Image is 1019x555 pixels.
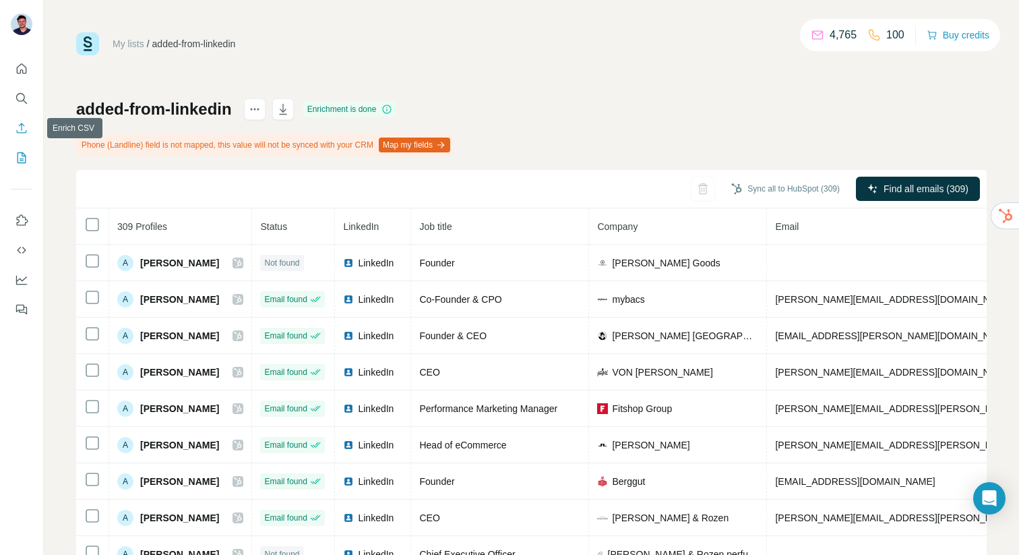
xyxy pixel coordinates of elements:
span: [PERSON_NAME] [612,438,689,452]
div: Enrichment is done [303,101,397,117]
span: Email found [264,475,307,488]
a: My lists [113,38,144,49]
img: LinkedIn logo [343,513,354,523]
button: Sync all to HubSpot (309) [722,179,849,199]
span: Performance Marketing Manager [419,403,557,414]
span: Founder [419,258,454,268]
img: company-logo [597,330,608,341]
span: LinkedIn [358,402,394,415]
span: [PERSON_NAME] [GEOGRAPHIC_DATA] [612,329,758,343]
button: Quick start [11,57,32,81]
img: Surfe Logo [76,32,99,55]
span: Email found [264,439,307,451]
span: Founder [419,476,454,487]
div: A [117,364,133,380]
img: company-logo [597,440,608,450]
img: company-logo [597,294,608,305]
span: Job title [419,221,452,232]
span: [PERSON_NAME] [140,511,219,525]
img: company-logo [597,258,608,268]
img: company-logo [597,476,608,487]
img: LinkedIn logo [343,367,354,378]
div: Phone (Landline) field is not mapped, this value will not be synced with your CRM [76,134,453,156]
p: 4,765 [830,27,857,43]
button: Map my fields [379,138,450,152]
span: Status [260,221,287,232]
img: LinkedIn logo [343,258,354,268]
span: Email found [264,512,307,524]
img: company-logo [597,367,608,378]
div: A [117,437,133,453]
span: CEO [419,367,439,378]
button: Use Surfe on LinkedIn [11,208,32,233]
span: Head of eCommerce [419,440,506,450]
span: LinkedIn [358,256,394,270]
span: Co-Founder & CPO [419,294,501,305]
button: Enrich CSV [11,116,32,140]
span: LinkedIn [358,438,394,452]
button: Buy credits [927,26,989,45]
div: A [117,255,133,271]
img: LinkedIn logo [343,440,354,450]
span: [PERSON_NAME][EMAIL_ADDRESS][DOMAIN_NAME] [775,294,1012,305]
img: company-logo [597,403,608,414]
span: [PERSON_NAME] [140,475,219,488]
span: LinkedIn [358,293,394,306]
span: LinkedIn [358,329,394,343]
span: VON [PERSON_NAME] [612,366,712,379]
button: My lists [11,146,32,170]
span: LinkedIn [358,475,394,488]
button: actions [244,98,266,120]
div: added-from-linkedin [152,37,236,51]
button: Feedback [11,297,32,322]
span: Email found [264,330,307,342]
button: Find all emails (309) [856,177,980,201]
img: LinkedIn logo [343,403,354,414]
span: [PERSON_NAME] & Rozen [612,511,729,525]
span: [PERSON_NAME] [140,438,219,452]
span: [PERSON_NAME] Goods [612,256,720,270]
span: [PERSON_NAME] [140,329,219,343]
button: Dashboard [11,268,32,292]
img: company-logo [597,513,608,523]
span: [PERSON_NAME] [140,402,219,415]
div: A [117,291,133,308]
span: Fitshop Group [612,402,672,415]
img: Avatar [11,13,32,35]
span: Email [775,221,799,232]
span: Berggut [612,475,645,488]
span: Email found [264,403,307,415]
img: LinkedIn logo [343,294,354,305]
img: LinkedIn logo [343,330,354,341]
span: Company [597,221,638,232]
span: Not found [264,257,299,269]
span: LinkedIn [358,511,394,525]
button: Use Surfe API [11,238,32,262]
span: CEO [419,513,439,523]
span: [PERSON_NAME] [140,256,219,270]
li: / [147,37,150,51]
h1: added-from-linkedin [76,98,232,120]
span: mybacs [612,293,644,306]
div: Open Intercom Messenger [973,482,1006,515]
span: Email found [264,366,307,378]
span: LinkedIn [358,366,394,379]
span: [PERSON_NAME][EMAIL_ADDRESS][DOMAIN_NAME] [775,367,1012,378]
span: Email found [264,293,307,305]
span: [PERSON_NAME] [140,293,219,306]
span: Find all emails (309) [884,182,968,196]
span: [EMAIL_ADDRESS][DOMAIN_NAME] [775,476,935,487]
span: Founder & CEO [419,330,487,341]
span: [EMAIL_ADDRESS][PERSON_NAME][DOMAIN_NAME] [775,330,1012,341]
div: A [117,401,133,417]
div: A [117,328,133,344]
button: Search [11,86,32,111]
p: 100 [886,27,904,43]
span: 309 Profiles [117,221,167,232]
span: [PERSON_NAME] [140,366,219,379]
div: A [117,473,133,490]
img: LinkedIn logo [343,476,354,487]
span: LinkedIn [343,221,379,232]
div: A [117,510,133,526]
